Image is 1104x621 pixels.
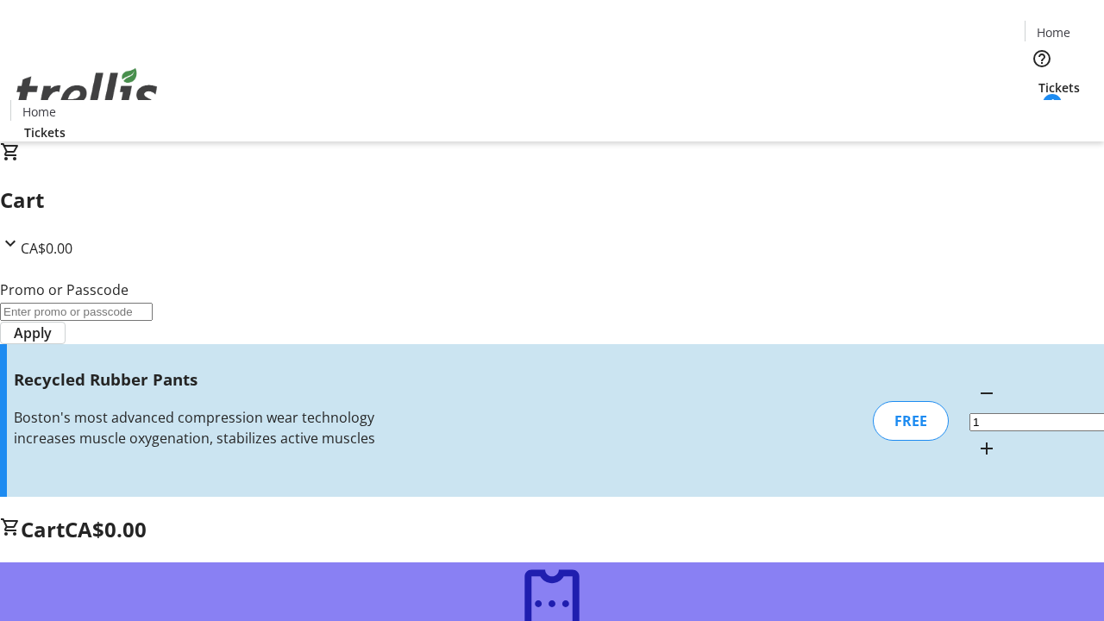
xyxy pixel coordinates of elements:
span: Home [1037,23,1070,41]
a: Tickets [1025,78,1094,97]
div: FREE [873,401,949,441]
a: Home [1026,23,1081,41]
button: Decrement by one [969,376,1004,411]
span: Tickets [1038,78,1080,97]
span: Home [22,103,56,121]
span: Apply [14,323,52,343]
img: Orient E2E Organization Y5mjeEVrPU's Logo [10,49,164,135]
div: Boston's most advanced compression wear technology increases muscle oxygenation, stabilizes activ... [14,407,391,448]
a: Home [11,103,66,121]
button: Help [1025,41,1059,76]
h3: Recycled Rubber Pants [14,367,391,392]
button: Cart [1025,97,1059,131]
span: CA$0.00 [65,515,147,543]
button: Increment by one [969,431,1004,466]
span: Tickets [24,123,66,141]
span: CA$0.00 [21,239,72,258]
a: Tickets [10,123,79,141]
